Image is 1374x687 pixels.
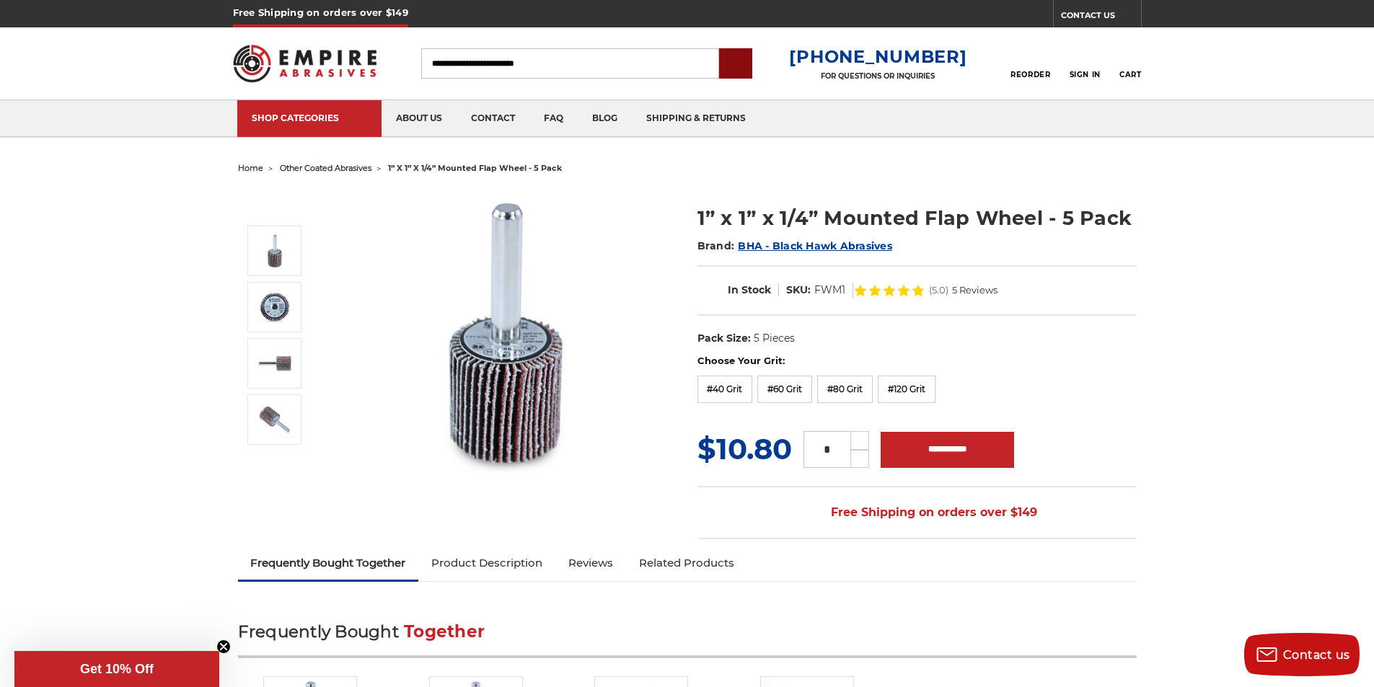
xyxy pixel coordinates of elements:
[754,331,795,346] dd: 5 Pieces
[238,547,419,579] a: Frequently Bought Together
[1061,7,1141,27] a: CONTACT US
[626,547,747,579] a: Related Products
[257,345,293,381] img: 1” x 1” x 1/4” Mounted Flap Wheel - 5 Pack
[789,46,966,67] a: [PHONE_NUMBER]
[257,289,293,325] img: 1” x 1” x 1/4” Mounted Flap Wheel - 5 Pack
[697,354,1137,368] label: Choose Your Grit:
[786,283,811,298] dt: SKU:
[457,100,529,137] a: contact
[697,239,735,252] span: Brand:
[257,402,293,438] img: 1” x 1” x 1/4” Mounted Flap Wheel - 5 Pack
[578,100,632,137] a: blog
[1119,70,1141,79] span: Cart
[738,239,892,252] a: BHA - Black Hawk Abrasives
[14,651,219,687] div: Get 10% OffClose teaser
[721,50,750,79] input: Submit
[814,283,845,298] dd: FWM1
[80,662,154,676] span: Get 10% Off
[632,100,760,137] a: shipping & returns
[728,283,771,296] span: In Stock
[1244,633,1360,676] button: Contact us
[796,498,1037,527] span: Free Shipping on orders over $149
[388,163,562,173] span: 1” x 1” x 1/4” mounted flap wheel - 5 pack
[216,639,231,654] button: Close teaser
[1119,48,1141,79] a: Cart
[280,163,371,173] a: other coated abrasives
[252,112,367,123] div: SHOP CATEGORIES
[1010,70,1050,79] span: Reorder
[404,621,485,642] span: Together
[697,204,1137,232] h1: 1” x 1” x 1/4” Mounted Flap Wheel - 5 Pack
[952,285,998,295] span: 5 Reviews
[555,547,626,579] a: Reviews
[929,285,948,295] span: (5.0)
[233,35,377,92] img: Empire Abrasives
[1070,70,1101,79] span: Sign In
[257,233,293,269] img: 1” x 1” x 1/4” Mounted Flap Wheel - 5 Pack
[529,100,578,137] a: faq
[789,71,966,81] p: FOR QUESTIONS OR INQUIRIES
[697,331,751,346] dt: Pack Size:
[238,621,399,642] span: Frequently Bought
[418,547,555,579] a: Product Description
[361,189,650,477] img: 1” x 1” x 1/4” Mounted Flap Wheel - 5 Pack
[238,163,263,173] a: home
[382,100,457,137] a: about us
[1283,648,1350,662] span: Contact us
[1010,48,1050,79] a: Reorder
[697,431,792,466] span: $10.80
